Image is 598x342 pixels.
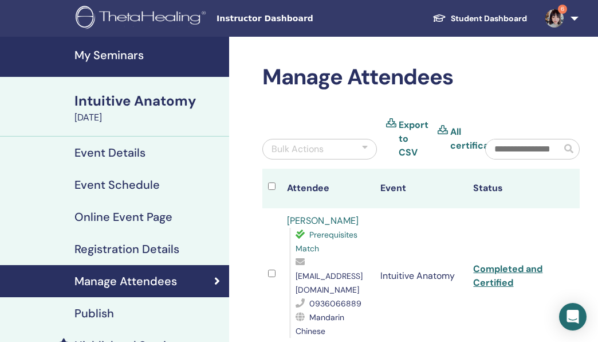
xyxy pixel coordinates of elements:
[74,242,179,256] h4: Registration Details
[473,263,542,289] a: Completed and Certified
[545,9,564,28] img: default.jpg
[559,303,587,331] div: Open Intercom Messenger
[423,8,536,29] a: Student Dashboard
[74,48,222,62] h4: My Seminars
[281,169,375,208] th: Attendee
[74,111,222,125] div: [DATE]
[217,13,388,25] span: Instructor Dashboard
[450,125,503,153] a: All certificates
[74,306,114,320] h4: Publish
[309,298,361,309] span: 0936066889
[74,274,177,288] h4: Manage Attendees
[74,210,172,224] h4: Online Event Page
[262,64,580,91] h2: Manage Attendees
[296,312,344,336] span: Mandarin Chinese
[76,6,210,32] img: logo.png
[467,169,561,208] th: Status
[432,13,446,23] img: graduation-cap-white.svg
[399,118,428,160] a: Export to CSV
[74,146,145,160] h4: Event Details
[68,91,229,125] a: Intuitive Anatomy[DATE]
[272,142,324,156] div: Bulk Actions
[74,91,222,111] div: Intuitive Anatomy
[375,169,468,208] th: Event
[287,215,359,227] a: [PERSON_NAME]
[74,178,160,192] h4: Event Schedule
[296,230,357,254] span: Prerequisites Match
[296,271,363,295] span: [EMAIL_ADDRESS][DOMAIN_NAME]
[558,5,567,14] span: 6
